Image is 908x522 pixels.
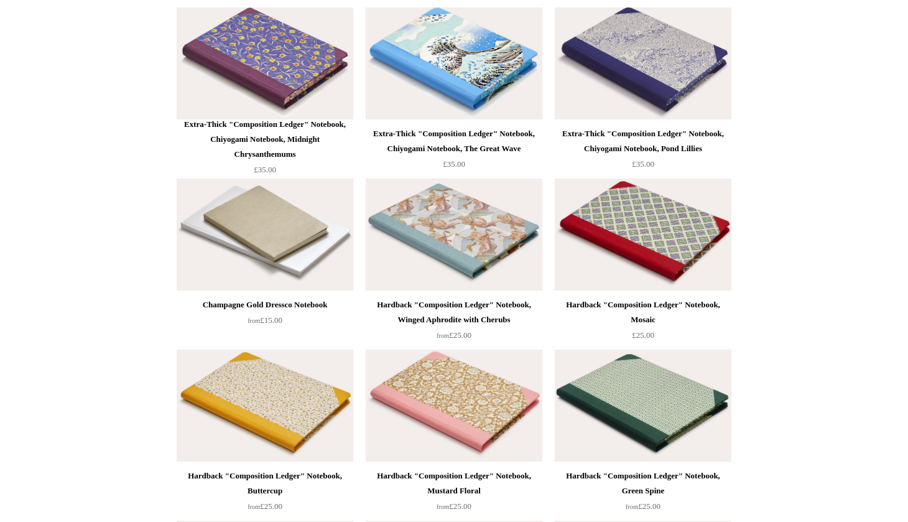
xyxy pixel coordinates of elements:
[632,330,654,340] span: £25.00
[555,126,731,177] a: Extra-Thick "Composition Ledger" Notebook, Chiyogami Notebook, Pond Lillies £35.00
[177,179,353,291] img: Champagne Gold Dressco Notebook
[177,350,353,462] a: Hardback "Composition Ledger" Notebook, Buttercup Hardback "Composition Ledger" Notebook, Buttercup
[177,117,353,177] a: Extra-Thick "Composition Ledger" Notebook, Chiyogami Notebook, Midnight Chrysanthemums £35.00
[366,468,542,520] a: Hardback "Composition Ledger" Notebook, Mustard Floral from£25.00
[555,297,731,348] a: Hardback "Composition Ledger" Notebook, Mosaic £25.00
[555,350,731,462] img: Hardback "Composition Ledger" Notebook, Green Spine
[366,7,542,119] a: Extra-Thick "Composition Ledger" Notebook, Chiyogami Notebook, The Great Wave Extra-Thick "Compos...
[177,7,353,119] a: Extra-Thick "Composition Ledger" Notebook, Chiyogami Notebook, Midnight Chrysanthemums Extra-Thic...
[180,468,350,498] div: Hardback "Composition Ledger" Notebook, Buttercup
[558,468,728,498] div: Hardback "Composition Ledger" Notebook, Green Spine
[369,126,539,156] div: Extra-Thick "Composition Ledger" Notebook, Chiyogami Notebook, The Great Wave
[177,179,353,291] a: Champagne Gold Dressco Notebook Champagne Gold Dressco Notebook
[366,179,542,291] img: Hardback "Composition Ledger" Notebook, Winged Aphrodite with Cherubs
[632,159,654,169] span: £35.00
[558,126,728,156] div: Extra-Thick "Composition Ledger" Notebook, Chiyogami Notebook, Pond Lillies
[555,7,731,119] img: Extra-Thick "Composition Ledger" Notebook, Chiyogami Notebook, Pond Lillies
[180,297,350,312] div: Champagne Gold Dressco Notebook
[366,297,542,348] a: Hardback "Composition Ledger" Notebook, Winged Aphrodite with Cherubs from£25.00
[180,117,350,162] div: Extra-Thick "Composition Ledger" Notebook, Chiyogami Notebook, Midnight Chrysanthemums
[248,501,282,511] span: £25.00
[366,126,542,177] a: Extra-Thick "Composition Ledger" Notebook, Chiyogami Notebook, The Great Wave £35.00
[437,501,471,511] span: £25.00
[437,330,471,340] span: £25.00
[555,7,731,119] a: Extra-Thick "Composition Ledger" Notebook, Chiyogami Notebook, Pond Lillies Extra-Thick "Composit...
[443,159,465,169] span: £35.00
[369,297,539,327] div: Hardback "Composition Ledger" Notebook, Winged Aphrodite with Cherubs
[437,332,449,339] span: from
[248,503,260,510] span: from
[248,317,260,324] span: from
[177,297,353,348] a: Champagne Gold Dressco Notebook from£15.00
[626,503,638,510] span: from
[366,350,542,462] img: Hardback "Composition Ledger" Notebook, Mustard Floral
[555,468,731,520] a: Hardback "Composition Ledger" Notebook, Green Spine from£25.00
[177,468,353,520] a: Hardback "Composition Ledger" Notebook, Buttercup from£25.00
[177,350,353,462] img: Hardback "Composition Ledger" Notebook, Buttercup
[366,179,542,291] a: Hardback "Composition Ledger" Notebook, Winged Aphrodite with Cherubs Hardback "Composition Ledge...
[366,350,542,462] a: Hardback "Composition Ledger" Notebook, Mustard Floral Hardback "Composition Ledger" Notebook, Mu...
[555,179,731,291] a: Hardback "Composition Ledger" Notebook, Mosaic Hardback "Composition Ledger" Notebook, Mosaic
[369,468,539,498] div: Hardback "Composition Ledger" Notebook, Mustard Floral
[626,501,660,511] span: £25.00
[248,315,282,325] span: £15.00
[177,7,353,119] img: Extra-Thick "Composition Ledger" Notebook, Chiyogami Notebook, Midnight Chrysanthemums
[366,7,542,119] img: Extra-Thick "Composition Ledger" Notebook, Chiyogami Notebook, The Great Wave
[555,350,731,462] a: Hardback "Composition Ledger" Notebook, Green Spine Hardback "Composition Ledger" Notebook, Green...
[558,297,728,327] div: Hardback "Composition Ledger" Notebook, Mosaic
[555,179,731,291] img: Hardback "Composition Ledger" Notebook, Mosaic
[437,503,449,510] span: from
[254,165,276,174] span: £35.00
